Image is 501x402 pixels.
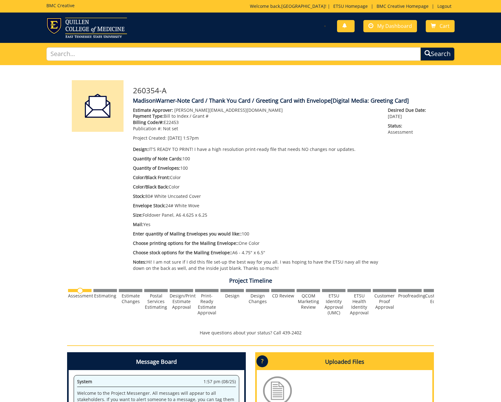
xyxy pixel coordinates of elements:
span: [DATE] 1:57pm [168,135,199,141]
p: ? [256,355,268,367]
img: ETSU logo [46,18,127,38]
p: Assessment [388,123,429,135]
span: Status: [388,123,429,129]
h3: 260354-A [133,86,429,95]
p: Have questions about your status? Call 439-2402 [67,330,434,336]
div: Customer Proof Approval [373,293,396,310]
div: CD Review [271,293,295,299]
p: 100 [133,156,378,162]
p: [PERSON_NAME][EMAIL_ADDRESS][DOMAIN_NAME] [133,107,378,113]
span: Mail: [133,221,143,227]
p: Hi! I am not sure if I did this file set-up the best way for you all. I was hoping to have the ET... [133,259,378,271]
div: Estimate Changes [119,293,142,304]
p: 100 [133,231,378,237]
a: Logout [434,3,455,9]
span: Desired Due Date: [388,107,429,113]
span: [Digital Media: Greeting Card] [331,97,409,104]
a: My Dashboard [363,20,417,32]
p: 24# White Wove [133,203,378,209]
p: E22453 [133,119,378,126]
img: no [77,288,83,294]
p: A6 - 4.75" x 6.5" [133,250,378,256]
div: Customer Edits [424,293,447,304]
p: Bill to Index / Grant # [133,113,378,119]
span: Enter quantity of Mailing Envelopes you would like:: [133,231,242,237]
span: Size: [133,212,143,218]
p: One Color [133,240,378,246]
span: Not set [163,126,178,131]
div: Postal Services Estimating [144,293,168,310]
span: Choose printing options for the Mailing Envelope:: [133,240,239,246]
span: Design: [133,146,149,152]
div: Design/Print Estimate Approval [170,293,193,310]
a: Cart [426,20,455,32]
span: My Dashboard [377,23,412,29]
span: Billing Code/#: [133,119,164,125]
span: Estimate Approver: [133,107,173,113]
div: ETSU Health Identity Approval [347,293,371,316]
p: 100 [133,165,378,171]
span: Notes: [133,259,146,265]
p: Welcome back, ! | | | [250,3,455,9]
span: Color/Black Front: [133,174,170,180]
a: BMC Creative Homepage [373,3,432,9]
span: 1:57 pm (08/25) [203,379,236,385]
span: Quantity of Note Cards: [133,156,182,162]
p: IT'S READY TO PRINT! I have a high resolution print-ready file that needs NO changes nor updates. [133,146,378,152]
div: Design Changes [246,293,269,304]
input: Search... [46,47,421,61]
div: Design [220,293,244,299]
h4: Message Board [69,354,244,370]
div: QCOM Marketing Review [297,293,320,310]
a: ETSU Homepage [330,3,371,9]
div: Print-Ready Estimate Approval [195,293,219,316]
div: Assessment [68,293,92,299]
p: Color [133,174,378,181]
span: Color/Black Back: [133,184,169,190]
span: Cart [440,23,450,29]
div: ETSU Identity Approval (UMC) [322,293,345,316]
span: Project Created: [133,135,166,141]
div: Proofreading [398,293,422,299]
span: Envelope Stock: [133,203,166,209]
h5: BMC Creative [46,3,75,8]
a: [GEOGRAPHIC_DATA] [281,3,325,9]
span: System [77,379,92,384]
p: 80# White Uncoated Cover [133,193,378,199]
span: Choose stock options for the Mailing Envelope:: [133,250,232,255]
button: Search [420,47,455,61]
span: Payment Type: [133,113,164,119]
p: Color [133,184,378,190]
h4: Project Timeline [67,278,434,284]
span: Quantity of Envelopes: [133,165,180,171]
p: [DATE] [388,107,429,120]
h4: MadisonWarner-Note Card / Thank You Card / Greeting Card with Envelope [133,98,429,104]
img: Product featured image [72,80,124,132]
span: Stock: [133,193,145,199]
h4: Uploaded Files [257,354,432,370]
span: Publication #: [133,126,162,131]
div: Estimating [93,293,117,299]
p: Yes [133,221,378,228]
p: Foldover Panel, A6 4.625 x 6.25 [133,212,378,218]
